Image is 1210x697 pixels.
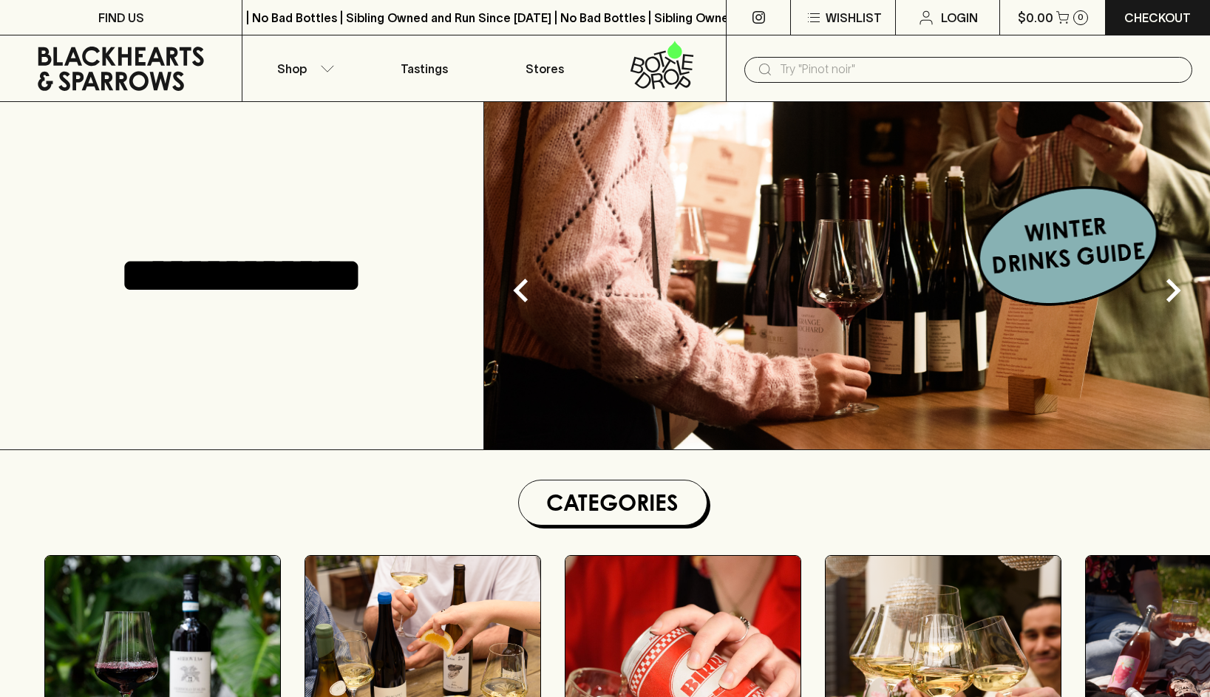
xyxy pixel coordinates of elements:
[780,58,1180,81] input: Try "Pinot noir"
[941,9,978,27] p: Login
[525,486,701,519] h1: Categories
[1124,9,1191,27] p: Checkout
[826,9,882,27] p: Wishlist
[1078,13,1084,21] p: 0
[1018,9,1053,27] p: $0.00
[364,35,484,101] a: Tastings
[484,102,1210,449] img: optimise
[1143,261,1203,320] button: Next
[98,9,144,27] p: FIND US
[277,60,307,78] p: Shop
[401,60,448,78] p: Tastings
[526,60,564,78] p: Stores
[492,261,551,320] button: Previous
[484,35,605,101] a: Stores
[242,35,363,101] button: Shop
